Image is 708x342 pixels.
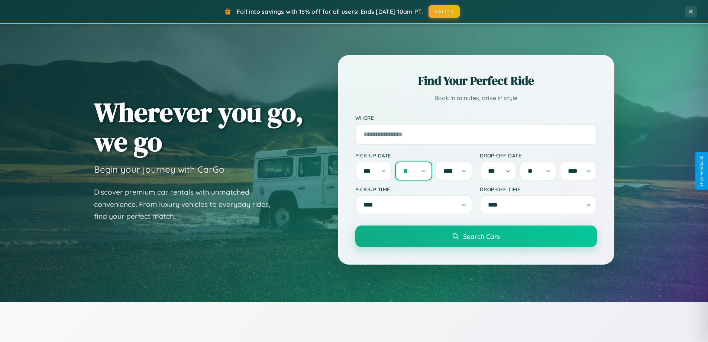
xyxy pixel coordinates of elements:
[355,186,472,192] label: Pick-up Time
[355,93,597,103] p: Book in minutes, drive in style
[94,98,304,156] h1: Wherever you go, we go
[237,8,423,15] span: Fall into savings with 15% off for all users! Ends [DATE] 10am PT.
[94,164,224,175] h3: Begin your journey with CarGo
[480,186,597,192] label: Drop-off Time
[94,186,280,223] p: Discover premium car rentals with unmatched convenience. From luxury vehicles to everyday rides, ...
[355,226,597,247] button: Search Cars
[355,73,597,89] h2: Find Your Perfect Ride
[463,232,500,240] span: Search Cars
[480,152,597,159] label: Drop-off Date
[355,115,597,121] label: Where
[355,152,472,159] label: Pick-up Date
[699,156,704,186] div: Give Feedback
[429,5,460,18] button: FALL15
